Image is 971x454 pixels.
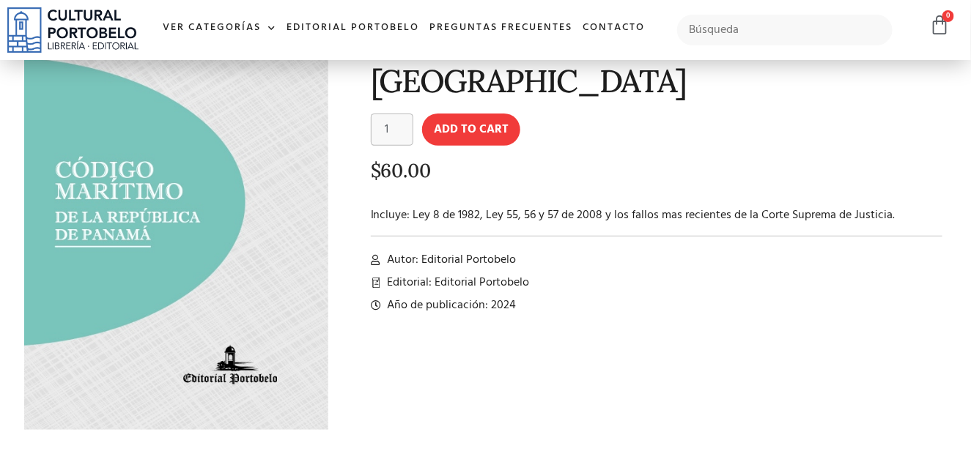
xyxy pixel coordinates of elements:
span: $ [371,158,381,182]
input: Búsqueda [677,15,893,45]
a: 0 [929,15,950,36]
a: Ver Categorías [158,12,281,44]
h1: CÓDIGO MARITIMO DE LA [GEOGRAPHIC_DATA] [371,29,943,99]
a: Preguntas frecuentes [424,12,577,44]
span: Editorial: Editorial Portobelo [383,274,529,291]
input: Product quantity [371,113,413,146]
span: Año de publicación: 2024 [383,297,516,314]
span: 0 [942,10,954,22]
a: Editorial Portobelo [281,12,424,44]
span: Autor: Editorial Portobelo [383,251,516,269]
p: Incluye: Ley 8 de 1982, Ley 55, 56 y 57 de 2008 y los fallos mas recientes de la Corte Suprema de... [371,206,943,224]
bdi: 60.00 [371,158,432,182]
a: Contacto [577,12,650,44]
button: Add to cart [422,113,520,146]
